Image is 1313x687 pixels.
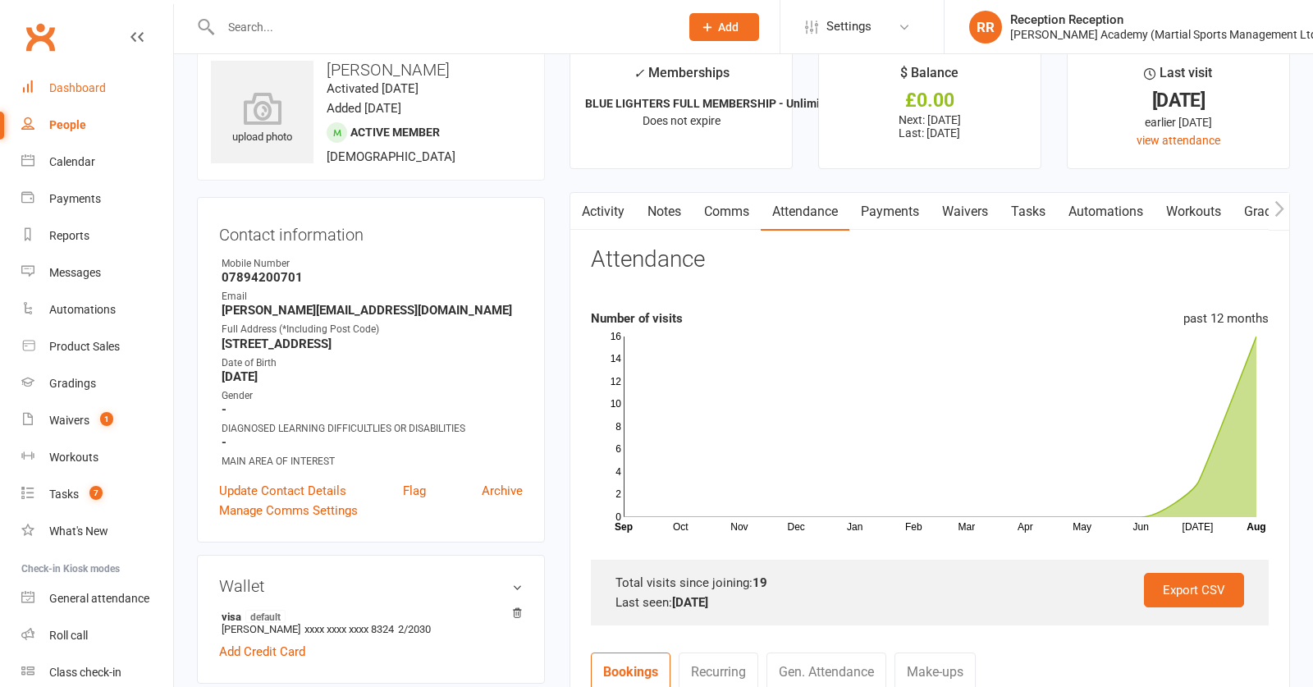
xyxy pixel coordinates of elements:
div: Product Sales [49,340,120,353]
div: Automations [49,303,116,316]
div: People [49,118,86,131]
div: Gradings [49,377,96,390]
a: Calendar [21,144,173,181]
li: [PERSON_NAME] [219,607,523,638]
a: Product Sales [21,328,173,365]
div: Mobile Number [222,256,523,272]
a: Messages [21,254,173,291]
strong: - [222,435,523,450]
span: 1 [100,412,113,426]
a: What's New [21,513,173,550]
a: Workouts [1155,193,1233,231]
a: Add Credit Card [219,642,305,662]
strong: 19 [753,575,767,590]
h3: Wallet [219,577,523,595]
div: Reports [49,229,89,242]
span: 7 [89,486,103,500]
div: [DATE] [1082,92,1274,109]
time: Added [DATE] [327,101,401,116]
strong: 07894200701 [222,270,523,285]
div: General attendance [49,592,149,605]
input: Search... [216,16,668,39]
a: Attendance [761,193,849,231]
div: Gender [222,388,523,404]
button: Add [689,13,759,41]
span: [DEMOGRAPHIC_DATA] [327,149,455,164]
div: earlier [DATE] [1082,113,1274,131]
div: MAIN AREA OF INTEREST [222,454,523,469]
span: Does not expire [643,114,721,127]
strong: visa [222,610,515,623]
p: Next: [DATE] Last: [DATE] [834,113,1026,140]
a: Archive [482,481,523,501]
div: RR [969,11,1002,44]
a: Payments [21,181,173,218]
a: General attendance kiosk mode [21,580,173,617]
a: Notes [636,193,693,231]
i: ✓ [634,66,644,81]
h3: Attendance [591,247,705,273]
div: £0.00 [834,92,1026,109]
a: Clubworx [20,16,61,57]
span: default [245,610,286,623]
a: Payments [849,193,931,231]
h3: Contact information [219,219,523,244]
div: Tasks [49,488,79,501]
a: Dashboard [21,70,173,107]
a: Activity [570,193,636,231]
div: Dashboard [49,81,106,94]
a: Update Contact Details [219,481,346,501]
div: Messages [49,266,101,279]
div: Class check-in [49,666,121,679]
a: People [21,107,173,144]
strong: [DATE] [222,369,523,384]
div: Waivers [49,414,89,427]
a: Automations [21,291,173,328]
span: Add [718,21,739,34]
a: Roll call [21,617,173,654]
a: Waivers [931,193,1000,231]
div: Memberships [634,62,730,93]
a: Manage Comms Settings [219,501,358,520]
div: $ Balance [900,62,958,92]
a: Comms [693,193,761,231]
a: Export CSV [1144,573,1244,607]
strong: Number of visits [591,311,683,326]
div: Date of Birth [222,355,523,371]
a: Reports [21,218,173,254]
a: Tasks 7 [21,476,173,513]
div: DIAGNOSED LEARNING DIFFICULTLIES OR DISABILITIES [222,421,523,437]
a: Waivers 1 [21,402,173,439]
div: Email [222,289,523,305]
div: Total visits since joining: [615,573,1244,593]
a: Flag [403,481,426,501]
time: Activated [DATE] [327,81,419,96]
div: Workouts [49,451,98,464]
strong: - [222,402,523,417]
a: Workouts [21,439,173,476]
div: Roll call [49,629,88,642]
div: Last seen: [615,593,1244,612]
div: Payments [49,192,101,205]
a: Gradings [21,365,173,402]
span: Settings [826,8,872,45]
span: 2/2030 [398,623,431,635]
div: Last visit [1144,62,1212,92]
h3: [PERSON_NAME] [211,61,531,79]
a: Tasks [1000,193,1057,231]
a: view attendance [1137,134,1220,147]
div: What's New [49,524,108,538]
div: upload photo [211,92,313,146]
strong: [STREET_ADDRESS] [222,337,523,351]
div: Full Address (*Including Post Code) [222,322,523,337]
strong: [DATE] [672,595,708,610]
strong: [PERSON_NAME][EMAIL_ADDRESS][DOMAIN_NAME] [222,303,523,318]
div: past 12 months [1183,309,1269,328]
div: Calendar [49,155,95,168]
strong: BLUE LIGHTERS FULL MEMBERSHIP - Unlimited ... [585,97,849,110]
span: xxxx xxxx xxxx 8324 [304,623,394,635]
a: Automations [1057,193,1155,231]
span: Active member [350,126,440,139]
